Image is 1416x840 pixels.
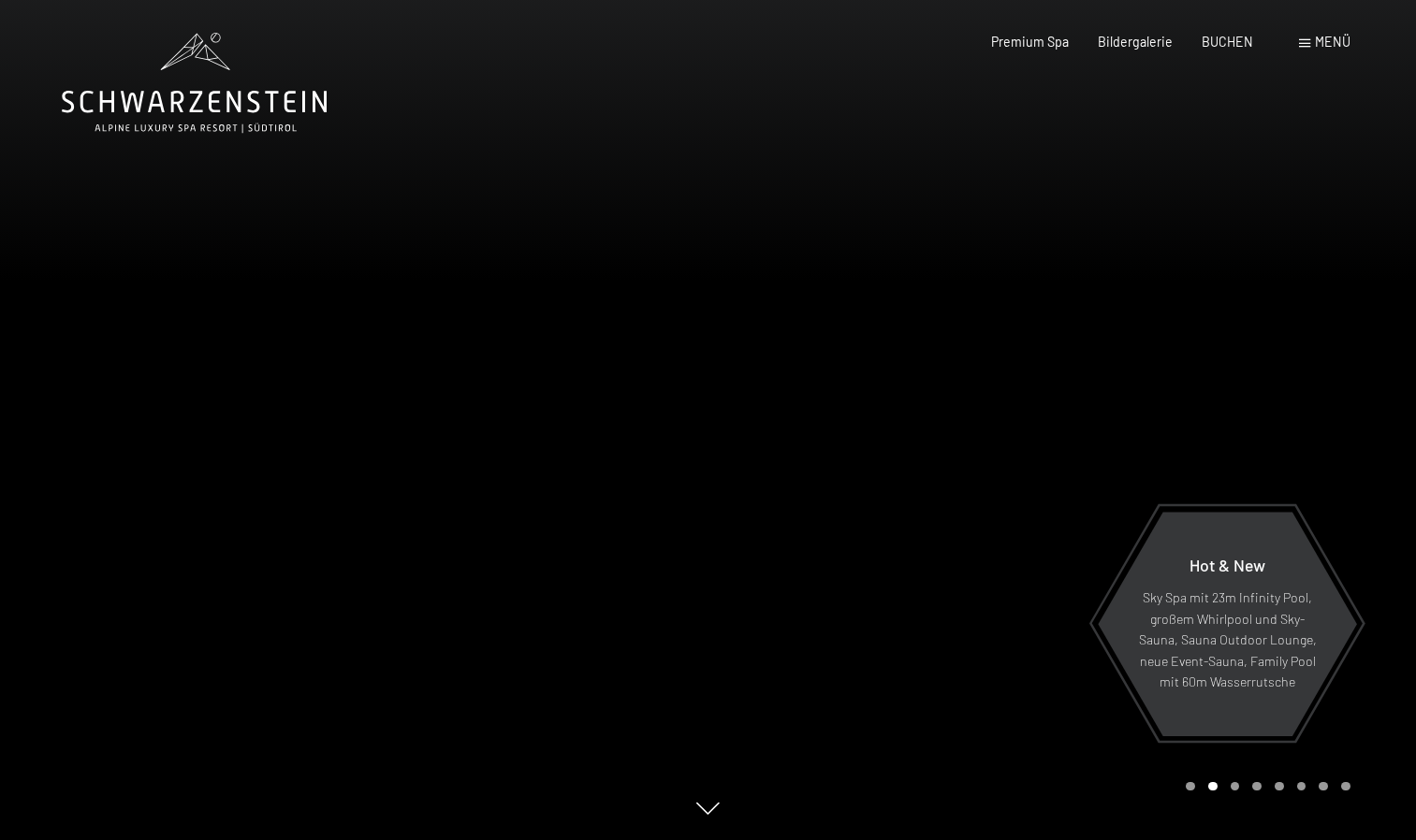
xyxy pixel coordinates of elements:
[1190,555,1265,575] span: Hot & New
[1138,587,1317,693] p: Sky Spa mit 23m Infinity Pool, großem Whirlpool und Sky-Sauna, Sauna Outdoor Lounge, neue Event-S...
[1097,511,1358,737] a: Hot & New Sky Spa mit 23m Infinity Pool, großem Whirlpool und Sky-Sauna, Sauna Outdoor Lounge, ne...
[991,34,1069,50] a: Premium Spa
[1186,782,1195,791] div: Carousel Page 1
[1315,34,1350,50] span: Menü
[1202,34,1253,50] a: BUCHEN
[1231,782,1240,791] div: Carousel Page 3
[1252,782,1262,791] div: Carousel Page 4
[1319,782,1328,791] div: Carousel Page 7
[1275,782,1284,791] div: Carousel Page 5
[1208,782,1218,791] div: Carousel Page 2 (Current Slide)
[1179,782,1350,791] div: Carousel Pagination
[1297,782,1307,791] div: Carousel Page 6
[1341,782,1350,791] div: Carousel Page 8
[1098,34,1173,50] a: Bildergalerie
